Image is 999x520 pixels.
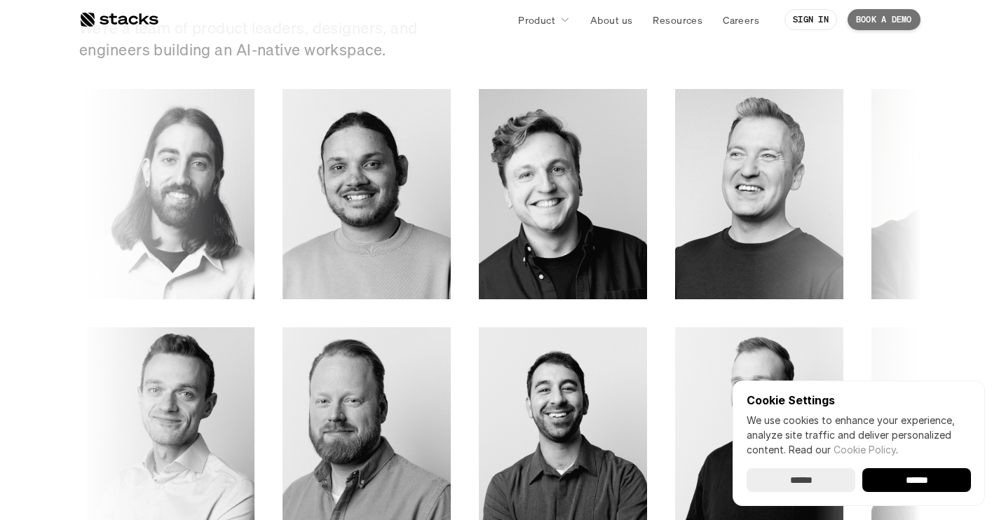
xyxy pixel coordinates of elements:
[784,9,837,30] a: SIGN IN
[723,13,759,27] p: Careers
[834,444,896,456] a: Cookie Policy
[590,13,632,27] p: About us
[644,7,711,32] a: Resources
[793,15,829,25] p: SIGN IN
[653,13,702,27] p: Resources
[518,13,555,27] p: Product
[789,444,898,456] span: Read our .
[714,7,768,32] a: Careers
[747,395,971,406] p: Cookie Settings
[79,18,430,61] p: We’re a team of product leaders, designers, and engineers building an AI-native workspace.
[856,15,912,25] p: BOOK A DEMO
[848,9,920,30] a: BOOK A DEMO
[747,413,971,457] p: We use cookies to enhance your experience, analyze site traffic and deliver personalized content.
[582,7,641,32] a: About us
